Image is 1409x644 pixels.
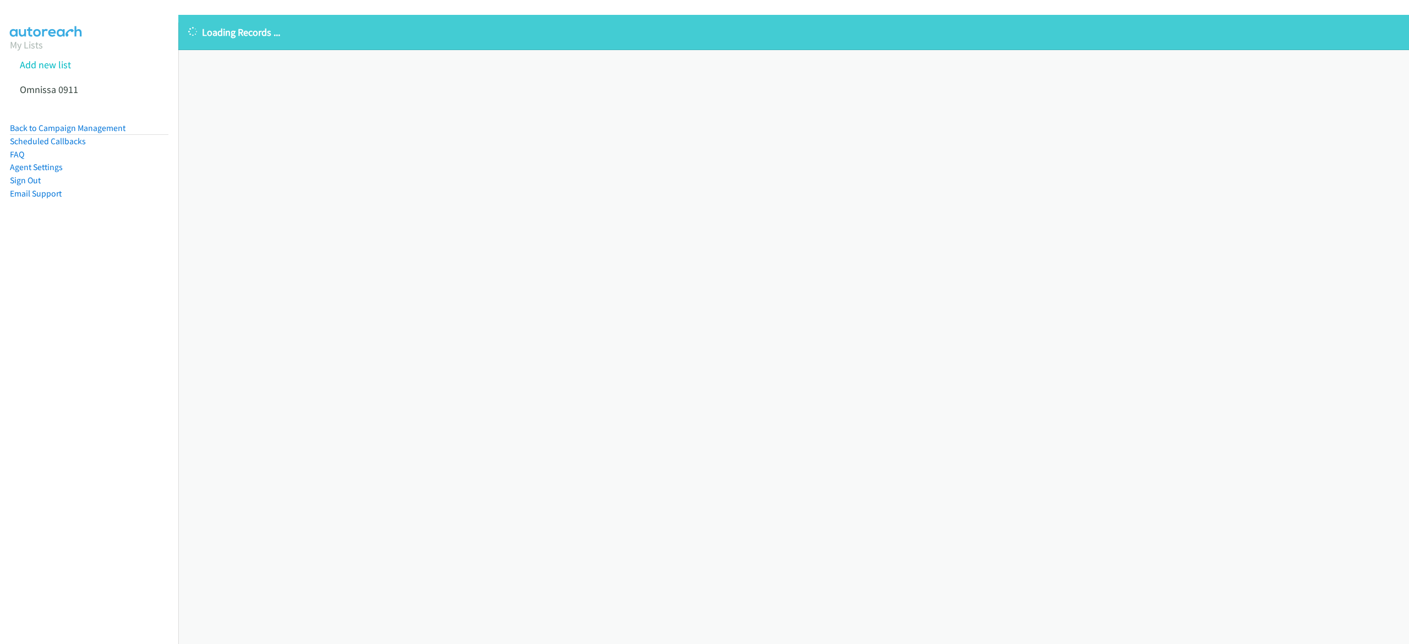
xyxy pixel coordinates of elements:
a: Email Support [10,188,62,199]
a: Add new list [20,58,71,71]
a: FAQ [10,149,24,160]
a: My Lists [10,39,43,51]
a: Agent Settings [10,162,63,172]
a: Scheduled Callbacks [10,136,86,146]
p: Loading Records ... [188,25,1399,40]
a: Sign Out [10,175,41,185]
a: Back to Campaign Management [10,123,125,133]
a: Omnissa 0911 [20,83,78,96]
